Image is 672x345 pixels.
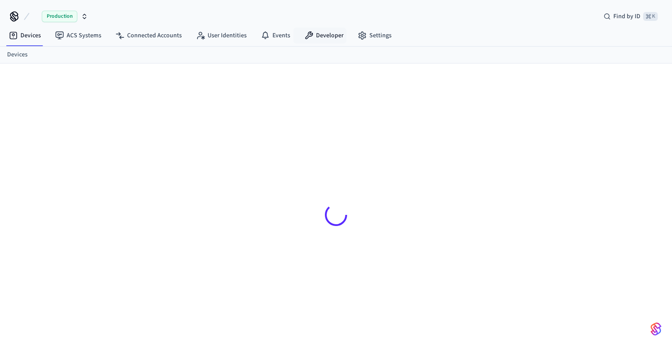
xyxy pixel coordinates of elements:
a: Connected Accounts [108,28,189,44]
span: Production [42,11,77,22]
span: ⌘ K [643,12,658,21]
a: Settings [351,28,399,44]
a: ACS Systems [48,28,108,44]
a: Devices [2,28,48,44]
a: Developer [297,28,351,44]
a: Events [254,28,297,44]
div: Find by ID⌘ K [596,8,665,24]
span: Find by ID [613,12,640,21]
img: SeamLogoGradient.69752ec5.svg [651,322,661,336]
a: Devices [7,50,28,59]
a: User Identities [189,28,254,44]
